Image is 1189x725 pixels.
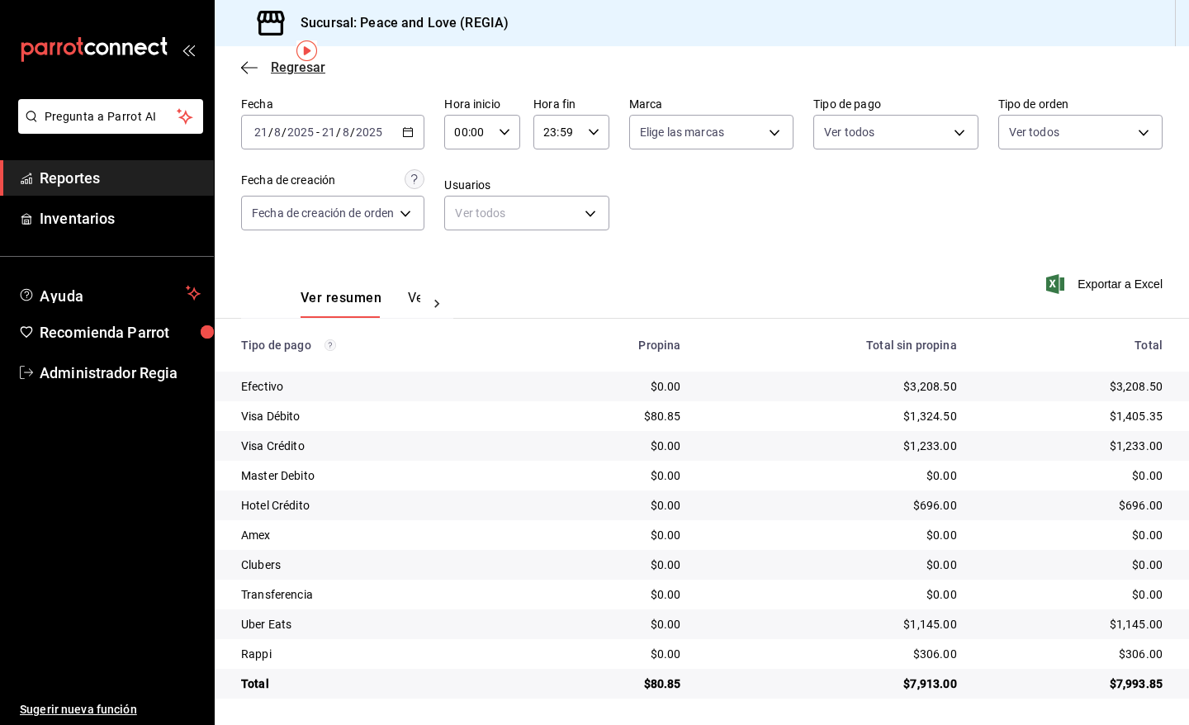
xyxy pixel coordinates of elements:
[40,167,201,189] span: Reportes
[707,467,956,484] div: $0.00
[241,59,325,75] button: Regresar
[287,126,315,139] input: ----
[241,586,519,603] div: Transferencia
[301,290,381,318] button: Ver resumen
[1009,124,1059,140] span: Ver todos
[545,616,680,633] div: $0.00
[273,126,282,139] input: --
[545,378,680,395] div: $0.00
[45,108,178,126] span: Pregunta a Parrot AI
[983,527,1163,543] div: $0.00
[707,616,956,633] div: $1,145.00
[408,290,470,318] button: Ver pagos
[271,59,325,75] span: Regresar
[296,40,317,61] img: Tooltip marker
[287,13,509,33] h3: Sucursal: Peace and Love (REGIA)
[444,179,609,191] label: Usuarios
[268,126,273,139] span: /
[241,438,519,454] div: Visa Crédito
[545,527,680,543] div: $0.00
[640,124,724,140] span: Elige las marcas
[282,126,287,139] span: /
[533,98,609,110] label: Hora fin
[350,126,355,139] span: /
[336,126,341,139] span: /
[40,321,201,344] span: Recomienda Parrot
[545,408,680,424] div: $80.85
[707,378,956,395] div: $3,208.50
[707,408,956,424] div: $1,324.50
[241,527,519,543] div: Amex
[40,207,201,230] span: Inventarios
[707,675,956,692] div: $7,913.00
[18,99,203,134] button: Pregunta a Parrot AI
[241,557,519,573] div: Clubers
[12,120,203,137] a: Pregunta a Parrot AI
[983,616,1163,633] div: $1,145.00
[707,557,956,573] div: $0.00
[444,196,609,230] div: Ver todos
[40,283,179,303] span: Ayuda
[983,497,1163,514] div: $696.00
[629,98,793,110] label: Marca
[40,362,201,384] span: Administrador Regia
[241,467,519,484] div: Master Debito
[983,675,1163,692] div: $7,993.85
[241,675,519,692] div: Total
[241,646,519,662] div: Rappi
[545,675,680,692] div: $80.85
[324,339,336,351] svg: Los pagos realizados con Pay y otras terminales son montos brutos.
[983,378,1163,395] div: $3,208.50
[983,438,1163,454] div: $1,233.00
[253,126,268,139] input: --
[241,339,519,352] div: Tipo de pago
[813,98,978,110] label: Tipo de pago
[20,701,201,718] span: Sugerir nueva función
[241,172,335,189] div: Fecha de creación
[983,339,1163,352] div: Total
[707,339,956,352] div: Total sin propina
[545,646,680,662] div: $0.00
[998,98,1163,110] label: Tipo de orden
[707,497,956,514] div: $696.00
[545,497,680,514] div: $0.00
[983,586,1163,603] div: $0.00
[545,438,680,454] div: $0.00
[707,646,956,662] div: $306.00
[983,408,1163,424] div: $1,405.35
[182,43,195,56] button: open_drawer_menu
[301,290,420,318] div: navigation tabs
[707,527,956,543] div: $0.00
[252,205,394,221] span: Fecha de creación de orden
[241,408,519,424] div: Visa Débito
[241,497,519,514] div: Hotel Crédito
[707,438,956,454] div: $1,233.00
[707,586,956,603] div: $0.00
[545,467,680,484] div: $0.00
[342,126,350,139] input: --
[545,557,680,573] div: $0.00
[983,467,1163,484] div: $0.00
[241,98,424,110] label: Fecha
[316,126,320,139] span: -
[824,124,874,140] span: Ver todos
[241,616,519,633] div: Uber Eats
[444,98,520,110] label: Hora inicio
[355,126,383,139] input: ----
[545,339,680,352] div: Propina
[983,557,1163,573] div: $0.00
[545,586,680,603] div: $0.00
[1049,274,1163,294] button: Exportar a Excel
[241,378,519,395] div: Efectivo
[983,646,1163,662] div: $306.00
[321,126,336,139] input: --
